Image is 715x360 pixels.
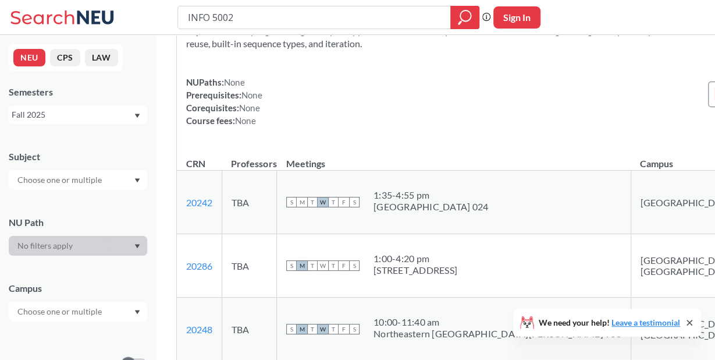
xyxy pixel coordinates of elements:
span: S [286,260,297,271]
div: NU Path [9,216,147,229]
div: magnifying glass [450,6,479,29]
span: F [339,260,349,271]
span: S [349,324,360,334]
input: Choose one or multiple [12,173,109,187]
span: S [349,260,360,271]
span: S [349,197,360,207]
div: Subject [9,150,147,163]
a: Leave a testimonial [611,317,680,327]
svg: Dropdown arrow [134,244,140,249]
svg: Dropdown arrow [134,310,140,315]
span: We need your help! [539,319,680,327]
span: T [328,260,339,271]
svg: Dropdown arrow [134,178,140,183]
div: Dropdown arrow [9,236,147,256]
span: None [224,77,245,87]
button: LAW [85,49,118,66]
span: T [328,197,339,207]
span: M [297,260,307,271]
div: Semesters [9,86,147,98]
div: 1:00 - 4:20 pm [373,253,457,264]
div: Fall 2025 [12,108,133,121]
div: Dropdown arrow [9,170,147,190]
a: 20248 [186,324,212,335]
span: T [307,197,318,207]
span: M [297,324,307,334]
button: Sign In [493,6,540,29]
td: TBA [222,171,276,234]
a: 20242 [186,197,212,208]
input: Class, professor, course number, "phrase" [187,8,442,27]
span: T [307,324,318,334]
div: [STREET_ADDRESS] [373,264,457,276]
span: None [235,115,256,126]
button: NEU [13,49,45,66]
div: 10:00 - 11:40 am [373,316,621,328]
div: CRN [186,157,205,170]
span: S [286,197,297,207]
input: Choose one or multiple [12,305,109,319]
span: F [339,324,349,334]
a: 20286 [186,260,212,271]
span: T [307,260,318,271]
td: TBA [222,234,276,298]
div: NUPaths: Prerequisites: Corequisites: Course fees: [186,76,262,127]
div: Dropdown arrow [9,302,147,322]
div: Campus [9,282,147,295]
span: F [339,197,349,207]
span: W [318,324,328,334]
span: None [241,90,262,100]
th: Meetings [276,146,631,171]
svg: Dropdown arrow [134,114,140,118]
div: Northeastern [GEOGRAPHIC_DATA][PERSON_NAME] 906 [373,328,621,340]
div: 1:35 - 4:55 pm [373,189,488,201]
div: [GEOGRAPHIC_DATA] 024 [373,201,488,213]
span: M [297,197,307,207]
svg: magnifying glass [458,9,472,26]
span: S [286,324,297,334]
button: CPS [50,49,80,66]
span: W [318,197,328,207]
span: None [239,103,260,113]
span: W [318,260,328,271]
th: Professors [222,146,276,171]
span: T [328,324,339,334]
div: Fall 2025Dropdown arrow [9,105,147,124]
